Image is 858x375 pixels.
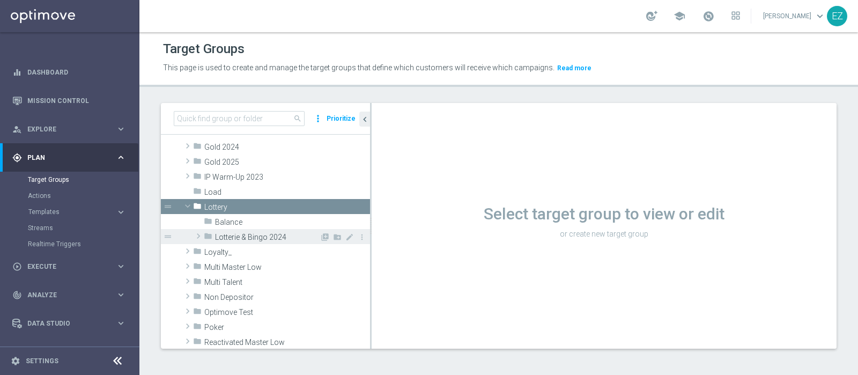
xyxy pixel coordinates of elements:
div: Mission Control [12,86,126,115]
span: Plan [27,155,116,161]
button: Templates keyboard_arrow_right [28,208,127,216]
button: track_changes Analyze keyboard_arrow_right [12,291,127,299]
span: Non Depositor [204,293,370,302]
i: person_search [12,124,22,134]
span: Reactivated Master Low [204,338,370,347]
i: more_vert [313,111,323,126]
span: Load [204,188,370,197]
span: Lotterie &amp; Bingo 2024 [215,233,320,242]
button: Read more [556,62,593,74]
i: keyboard_arrow_right [116,207,126,217]
span: Balance [215,218,370,227]
i: folder [193,262,202,274]
span: Explore [27,126,116,133]
i: folder [193,172,202,184]
i: folder [193,307,202,319]
div: Optibot [12,337,126,366]
a: Dashboard [27,58,126,86]
span: Analyze [27,292,116,298]
span: This page is used to create and manage the target groups that define which customers will receive... [163,63,554,72]
div: Templates [28,204,138,220]
a: Target Groups [28,175,112,184]
span: Loyalty_ [204,248,370,257]
button: person_search Explore keyboard_arrow_right [12,125,127,134]
span: Data Studio [27,320,116,327]
i: keyboard_arrow_right [116,290,126,300]
i: settings [11,356,20,366]
i: folder [193,337,202,349]
i: folder [193,247,202,259]
div: Templates [28,209,116,215]
button: chevron_left [359,112,370,127]
i: keyboard_arrow_right [116,318,126,328]
span: Multi Talent [204,278,370,287]
h1: Target Groups [163,41,245,57]
i: Add Target group [321,233,329,241]
span: Lottery [204,203,370,212]
i: play_circle_outline [12,262,22,271]
i: Rename Folder [345,233,354,241]
div: Actions [28,188,138,204]
span: Poker [204,323,370,332]
p: or create new target group [372,229,837,239]
div: Execute [12,262,116,271]
a: Streams [28,224,112,232]
button: gps_fixed Plan keyboard_arrow_right [12,153,127,162]
i: more_vert [358,233,366,241]
button: equalizer Dashboard [12,68,127,77]
i: folder [193,202,202,214]
div: Streams [28,220,138,236]
button: Prioritize [325,112,357,126]
i: chevron_left [360,114,370,124]
div: Dashboard [12,58,126,86]
span: Optimove Test [204,308,370,317]
span: Multi Master Low [204,263,370,272]
i: equalizer [12,68,22,77]
i: keyboard_arrow_right [116,124,126,134]
span: Gold 2024 [204,143,370,152]
i: folder [193,142,202,154]
span: keyboard_arrow_down [814,10,826,22]
i: folder [193,292,202,304]
i: folder [193,157,202,169]
i: keyboard_arrow_right [116,152,126,163]
button: Mission Control [12,97,127,105]
i: gps_fixed [12,153,22,163]
a: Realtime Triggers [28,240,112,248]
span: Templates [28,209,105,215]
div: EZ [827,6,847,26]
div: Target Groups [28,172,138,188]
div: Plan [12,153,116,163]
div: Explore [12,124,116,134]
span: school [674,10,685,22]
button: Data Studio keyboard_arrow_right [12,319,127,328]
div: Realtime Triggers [28,236,138,252]
a: [PERSON_NAME]keyboard_arrow_down [762,8,827,24]
i: Add Folder [333,233,342,241]
i: folder [193,277,202,289]
i: folder [193,322,202,334]
span: search [293,114,302,123]
h1: Select target group to view or edit [372,204,837,224]
span: Execute [27,263,116,270]
div: Analyze [12,290,116,300]
i: track_changes [12,290,22,300]
a: Mission Control [27,86,126,115]
span: IP Warm-Up 2023 [204,173,370,182]
span: Gold 2025 [204,158,370,167]
a: Settings [26,358,58,364]
a: Optibot [27,337,112,366]
input: Quick find group or folder [174,111,305,126]
div: Data Studio [12,319,116,328]
i: folder [204,217,212,229]
i: folder [204,232,212,244]
i: keyboard_arrow_right [116,261,126,271]
button: play_circle_outline Execute keyboard_arrow_right [12,262,127,271]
